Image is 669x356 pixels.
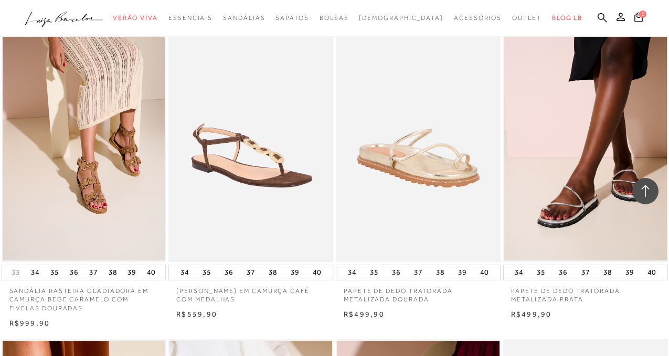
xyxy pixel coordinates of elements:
[477,265,492,280] button: 40
[199,265,214,280] button: 35
[177,265,192,280] button: 34
[275,14,309,22] span: Sapatos
[433,265,448,280] button: 38
[67,265,81,280] button: 36
[176,310,217,318] span: R$559,90
[47,265,62,280] button: 35
[622,265,637,280] button: 39
[168,280,333,305] a: [PERSON_NAME] EM CAMURÇA CAFÉ COM MEDALHAS
[345,265,359,280] button: 34
[644,265,659,280] button: 40
[243,265,258,280] button: 37
[534,265,548,280] button: 35
[556,265,570,280] button: 36
[105,265,120,280] button: 38
[168,8,213,28] a: categoryNavScreenReaderText
[631,12,646,26] button: 0
[223,8,265,28] a: categoryNavScreenReaderText
[411,265,426,280] button: 37
[275,8,309,28] a: categoryNavScreenReaderText
[454,8,502,28] a: categoryNavScreenReaderText
[169,16,332,260] img: SANDÁLIA RASTEIRA EM CAMURÇA CAFÉ COM MEDALHAS
[639,11,646,18] span: 0
[512,265,526,280] button: 34
[86,265,101,280] button: 37
[512,8,541,28] a: categoryNavScreenReaderText
[113,8,158,28] a: categoryNavScreenReaderText
[511,310,552,318] span: R$499,90
[578,265,593,280] button: 37
[113,14,158,22] span: Verão Viva
[359,8,443,28] a: noSubCategoriesText
[310,265,324,280] button: 40
[503,280,668,305] a: PAPETE DE DEDO TRATORADA METALIZADA PRATA
[359,14,443,22] span: [DEMOGRAPHIC_DATA]
[552,8,582,28] a: BLOG LB
[344,310,385,318] span: R$499,90
[389,265,403,280] button: 36
[454,14,502,22] span: Acessórios
[266,265,280,280] button: 38
[367,265,381,280] button: 35
[336,280,501,305] a: PAPETE DE DEDO TRATORADA METALIZADA DOURADA
[8,267,23,277] button: 33
[2,280,166,313] a: SANDÁLIA RASTEIRA GLADIADORA EM CAMURÇA BEGE CARAMELO COM FIVELAS DOURADAS
[168,14,213,22] span: Essenciais
[9,319,50,327] span: R$999,90
[223,14,265,22] span: Sandálias
[512,14,541,22] span: Outlet
[3,16,165,260] img: SANDÁLIA RASTEIRA GLADIADORA EM CAMURÇA BEGE CARAMELO COM FIVELAS DOURADAS
[600,265,615,280] button: 38
[337,16,500,260] img: PAPETE DE DEDO TRATORADA METALIZADA DOURADA
[504,16,667,260] img: PAPETE DE DEDO TRATORADA METALIZADA PRATA
[552,14,582,22] span: BLOG LB
[124,265,139,280] button: 39
[288,265,302,280] button: 39
[320,14,349,22] span: Bolsas
[144,265,158,280] button: 40
[455,265,470,280] button: 39
[221,265,236,280] button: 36
[320,8,349,28] a: categoryNavScreenReaderText
[28,265,43,280] button: 34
